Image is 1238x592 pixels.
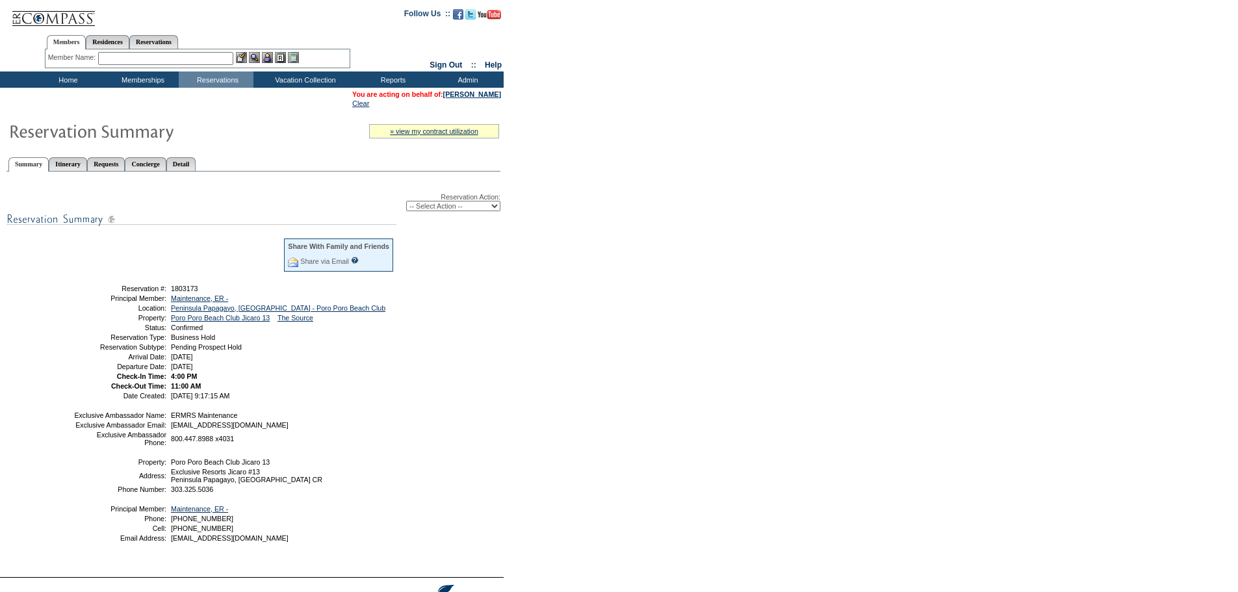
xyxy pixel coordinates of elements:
[179,71,253,88] td: Reservations
[73,294,166,302] td: Principal Member:
[171,435,234,443] span: 800.447.8988 x4031
[73,353,166,361] td: Arrival Date:
[171,353,193,361] span: [DATE]
[73,524,166,532] td: Cell:
[6,211,396,227] img: subTtlResSummary.gif
[166,157,196,171] a: Detail
[73,314,166,322] td: Property:
[300,257,349,265] a: Share via Email
[73,333,166,341] td: Reservation Type:
[171,333,215,341] span: Business Hold
[6,193,500,211] div: Reservation Action:
[104,71,179,88] td: Memberships
[29,71,104,88] td: Home
[171,304,385,312] a: Peninsula Papagayo, [GEOGRAPHIC_DATA] - Poro Poro Beach Club
[73,343,166,351] td: Reservation Subtype:
[262,52,273,63] img: Impersonate
[111,382,166,390] strong: Check-Out Time:
[253,71,354,88] td: Vacation Collection
[73,304,166,312] td: Location:
[236,52,247,63] img: b_edit.gif
[471,60,476,70] span: ::
[171,324,203,331] span: Confirmed
[277,314,313,322] a: The Source
[171,468,322,483] span: Exclusive Resorts Jicaro #13 Peninsula Papagayo, [GEOGRAPHIC_DATA] CR
[8,118,268,144] img: Reservaton Summary
[47,35,86,49] a: Members
[73,285,166,292] td: Reservation #:
[171,485,213,493] span: 303.325.5036
[465,13,476,21] a: Follow us on Twitter
[73,411,166,419] td: Exclusive Ambassador Name:
[129,35,178,49] a: Reservations
[171,421,289,429] span: [EMAIL_ADDRESS][DOMAIN_NAME]
[171,534,289,542] span: [EMAIL_ADDRESS][DOMAIN_NAME]
[73,421,166,429] td: Exclusive Ambassador Email:
[73,468,166,483] td: Address:
[171,515,233,522] span: [PHONE_NUMBER]
[443,90,501,98] a: [PERSON_NAME]
[171,382,201,390] span: 11:00 AM
[430,60,462,70] a: Sign Out
[73,505,166,513] td: Principal Member:
[87,157,125,171] a: Requests
[49,157,87,171] a: Itinerary
[73,515,166,522] td: Phone:
[48,52,98,63] div: Member Name:
[171,363,193,370] span: [DATE]
[352,90,501,98] span: You are acting on behalf of:
[275,52,286,63] img: Reservations
[453,9,463,19] img: Become our fan on Facebook
[73,458,166,466] td: Property:
[73,363,166,370] td: Departure Date:
[73,431,166,446] td: Exclusive Ambassador Phone:
[465,9,476,19] img: Follow us on Twitter
[171,372,197,380] span: 4:00 PM
[73,534,166,542] td: Email Address:
[171,505,228,513] a: Maintenance, ER -
[485,60,502,70] a: Help
[73,392,166,400] td: Date Created:
[478,13,501,21] a: Subscribe to our YouTube Channel
[171,294,228,302] a: Maintenance, ER -
[171,285,198,292] span: 1803173
[249,52,260,63] img: View
[86,35,129,49] a: Residences
[429,71,504,88] td: Admin
[171,392,229,400] span: [DATE] 9:17:15 AM
[125,157,166,171] a: Concierge
[288,242,389,250] div: Share With Family and Friends
[171,343,242,351] span: Pending Prospect Hold
[171,314,270,322] a: Poro Poro Beach Club Jicaro 13
[171,524,233,532] span: [PHONE_NUMBER]
[8,157,49,172] a: Summary
[352,99,369,107] a: Clear
[117,372,166,380] strong: Check-In Time:
[404,8,450,23] td: Follow Us ::
[478,10,501,19] img: Subscribe to our YouTube Channel
[73,324,166,331] td: Status:
[390,127,478,135] a: » view my contract utilization
[73,485,166,493] td: Phone Number:
[171,458,270,466] span: Poro Poro Beach Club Jicaro 13
[288,52,299,63] img: b_calculator.gif
[351,257,359,264] input: What is this?
[171,411,237,419] span: ERMRS Maintenance
[453,13,463,21] a: Become our fan on Facebook
[354,71,429,88] td: Reports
